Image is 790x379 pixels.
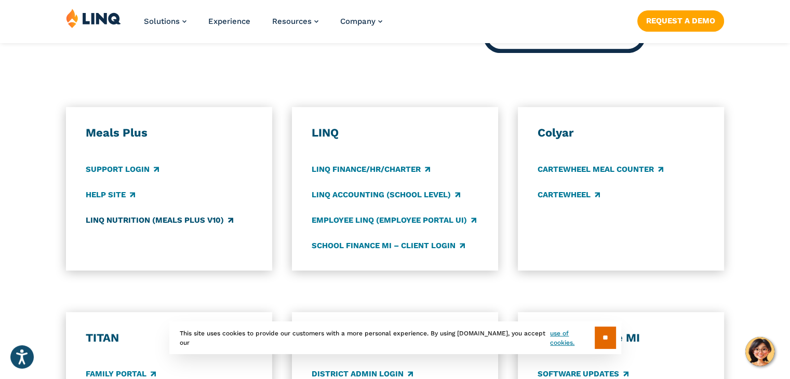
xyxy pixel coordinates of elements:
a: School Finance MI – Client Login [312,240,465,251]
a: Help Site [86,189,135,200]
a: Resources [272,17,318,26]
a: Experience [208,17,250,26]
h3: Colyar [538,126,704,140]
a: LINQ Finance/HR/Charter [312,164,430,175]
button: Hello, have a question? Let’s chat. [745,337,774,366]
a: CARTEWHEEL Meal Counter [538,164,663,175]
a: LINQ Nutrition (Meals Plus v10) [86,214,233,226]
div: This site uses cookies to provide our customers with a more personal experience. By using [DOMAIN... [169,321,621,354]
h3: School Finance MI [538,331,704,345]
img: LINQ | K‑12 Software [66,8,121,28]
nav: Primary Navigation [144,8,382,43]
h3: TITAN [86,331,252,345]
a: Solutions [144,17,186,26]
a: CARTEWHEEL [538,189,600,200]
span: Resources [272,17,312,26]
nav: Button Navigation [637,8,724,31]
span: Solutions [144,17,180,26]
span: Company [340,17,376,26]
a: Employee LINQ (Employee Portal UI) [312,214,476,226]
a: Request a Demo [637,10,724,31]
h3: Meals Plus [86,126,252,140]
a: Support Login [86,164,159,175]
a: use of cookies. [550,329,594,347]
a: LINQ Accounting (school level) [312,189,460,200]
a: Company [340,17,382,26]
h3: LINQ [312,126,478,140]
